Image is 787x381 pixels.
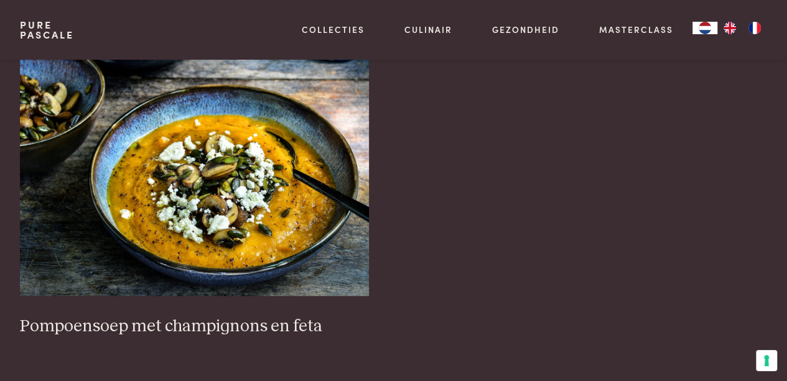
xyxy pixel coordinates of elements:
a: Gezondheid [492,23,559,36]
a: NL [692,22,717,34]
a: Culinair [404,23,452,36]
a: Collecties [302,23,365,36]
h3: Pompoensoep met champignons en feta [20,316,369,337]
a: Pompoensoep met champignons en feta Pompoensoep met champignons en feta [20,47,369,337]
div: Language [692,22,717,34]
a: FR [742,22,767,34]
a: Masterclass [598,23,673,36]
img: Pompoensoep met champignons en feta [20,47,369,296]
button: Uw voorkeuren voor toestemming voor trackingtechnologieën [756,350,777,371]
ul: Language list [717,22,767,34]
aside: Language selected: Nederlands [692,22,767,34]
a: PurePascale [20,20,74,40]
a: EN [717,22,742,34]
